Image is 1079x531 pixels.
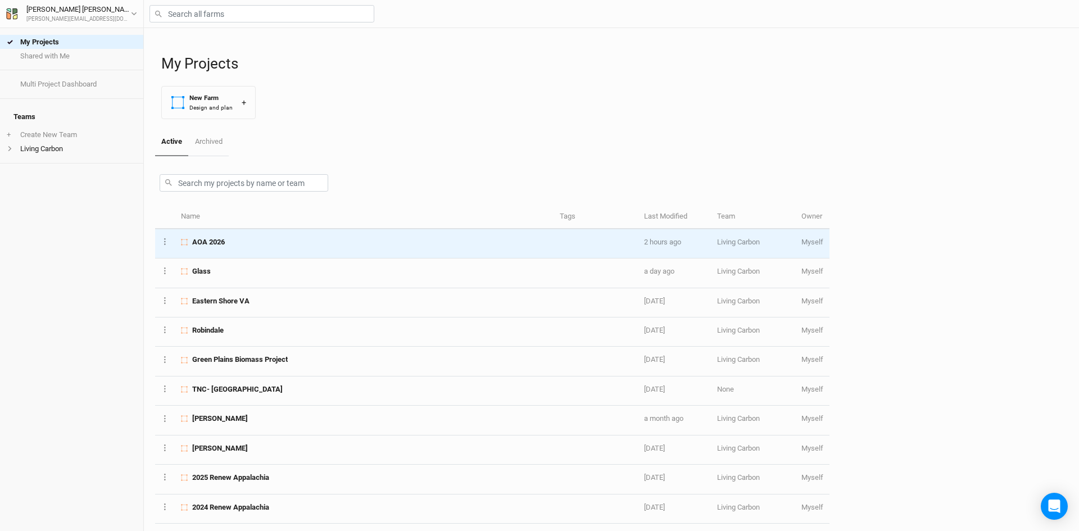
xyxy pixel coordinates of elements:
td: Living Carbon [711,465,795,494]
span: andy@livingcarbon.com [801,355,823,364]
span: andy@livingcarbon.com [801,503,823,511]
span: Glass [192,266,211,276]
span: Aug 22, 2025 8:26 AM [644,355,665,364]
span: Phillips [192,414,248,424]
span: TNC- VA [192,384,283,394]
span: Sep 8, 2025 2:07 PM [644,267,674,275]
span: andy@livingcarbon.com [801,326,823,334]
span: Wisniewski [192,443,248,453]
h1: My Projects [161,55,1068,72]
th: Name [175,205,554,229]
span: Aug 25, 2025 1:33 PM [644,326,665,334]
span: + [7,130,11,139]
span: andy@livingcarbon.com [801,385,823,393]
h4: Teams [7,106,137,128]
span: andy@livingcarbon.com [801,444,823,452]
input: Search all farms [149,5,374,22]
td: Living Carbon [711,317,795,347]
a: Archived [188,128,228,155]
span: Eastern Shore VA [192,296,250,306]
td: Living Carbon [711,406,795,435]
a: Active [155,128,188,156]
td: Living Carbon [711,258,795,288]
td: Living Carbon [711,435,795,465]
div: Design and plan [189,103,233,112]
span: Aug 13, 2025 12:28 PM [644,414,683,423]
span: Aug 19, 2025 10:45 AM [644,385,665,393]
th: Owner [795,205,829,229]
td: Living Carbon [711,347,795,376]
td: Living Carbon [711,288,795,317]
td: Living Carbon [711,494,795,524]
span: 2025 Renew Appalachia [192,473,269,483]
div: [PERSON_NAME] [PERSON_NAME] [26,4,131,15]
span: andy@livingcarbon.com [801,297,823,305]
span: andy@livingcarbon.com [801,267,823,275]
div: [PERSON_NAME][EMAIL_ADDRESS][DOMAIN_NAME] [26,15,131,24]
span: AOA 2026 [192,237,225,247]
td: Living Carbon [711,229,795,258]
span: Green Plains Biomass Project [192,355,288,365]
th: Team [711,205,795,229]
td: None [711,376,795,406]
th: Last Modified [638,205,711,229]
button: New FarmDesign and plan+ [161,86,256,119]
span: 2024 Renew Appalachia [192,502,269,512]
span: Jul 23, 2025 3:27 PM [644,503,665,511]
button: [PERSON_NAME] [PERSON_NAME][PERSON_NAME][EMAIL_ADDRESS][DOMAIN_NAME] [6,3,138,24]
div: New Farm [189,93,233,103]
span: andy@livingcarbon.com [801,473,823,482]
span: Aug 26, 2025 9:06 AM [644,297,665,305]
span: andy@livingcarbon.com [801,414,823,423]
span: andy@livingcarbon.com [801,238,823,246]
div: + [242,97,246,108]
div: Open Intercom Messenger [1041,493,1068,520]
span: Sep 9, 2025 10:31 AM [644,238,681,246]
span: Jul 23, 2025 3:55 PM [644,444,665,452]
span: Jul 23, 2025 3:49 PM [644,473,665,482]
span: Robindale [192,325,224,335]
th: Tags [554,205,638,229]
input: Search my projects by name or team [160,174,328,192]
